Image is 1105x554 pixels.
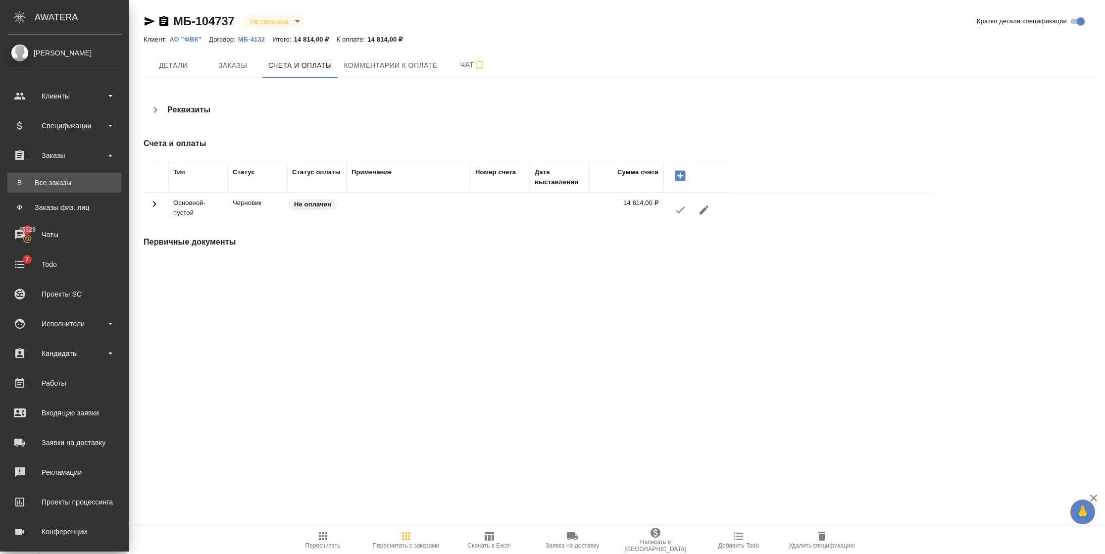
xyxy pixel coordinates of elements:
[2,401,126,425] a: Входящие заявки
[168,193,228,228] td: Основной-пустой
[7,495,121,509] div: Проекты процессинга
[467,542,510,549] span: Скачать в Excel
[173,167,185,177] div: Тип
[617,167,658,177] div: Сумма счета
[589,193,663,228] td: 14 814,00 ₽
[209,59,256,72] span: Заказы
[7,198,121,217] a: ФЗаказы физ. лиц
[173,14,235,28] a: МБ-104737
[158,15,170,27] button: Скопировать ссылку
[268,59,332,72] span: Счета и оплаты
[780,526,863,554] button: Удалить спецификацию
[233,167,255,177] div: Статус
[248,17,292,26] button: Не оплачена
[144,36,169,43] p: Клиент:
[2,460,126,485] a: Рекламации
[12,202,116,212] div: Заказы физ. лиц
[367,36,410,43] p: 14 814,00 ₽
[614,526,697,554] button: Написать в [GEOGRAPHIC_DATA]
[7,227,121,242] div: Чаты
[19,254,35,264] span: 7
[238,35,272,43] a: МБ-4132
[7,48,121,58] div: [PERSON_NAME]
[668,167,692,184] button: Создать счет на предоплату
[668,198,692,222] button: К выставлению
[474,59,486,71] svg: Подписаться
[7,173,121,193] a: ВВсе заказы
[2,490,126,514] a: Проекты процессинга
[13,225,42,235] span: 45329
[789,542,854,549] span: Удалить спецификацию
[7,405,121,420] div: Входящие заявки
[233,198,282,208] p: Можно менять сумму счета, создавать счет на предоплату, вносить изменения и пересчитывать специю
[977,16,1067,26] span: Кратко детали спецификации
[718,542,759,549] span: Добавить Todo
[149,204,160,211] span: Toggle Row Expanded
[2,371,126,396] a: Работы
[2,252,126,277] a: 7Todo
[294,36,337,43] p: 14 814,00 ₽
[150,59,197,72] span: Детали
[535,167,584,187] div: Дата выставления
[475,167,516,177] div: Номер счета
[620,539,691,553] span: Написать в [GEOGRAPHIC_DATA]
[344,59,438,72] span: Комментарии к оплате
[167,104,210,116] h4: Реквизиты
[281,526,364,554] button: Пересчитать
[7,524,121,539] div: Конференции
[7,118,121,133] div: Спецификации
[2,519,126,544] a: Конференции
[243,15,303,28] div: Не оплачена
[7,435,121,450] div: Заявки на доставку
[7,287,121,302] div: Проекты SC
[292,167,341,177] div: Статус оплаты
[2,430,126,455] a: Заявки на доставку
[448,526,531,554] button: Скачать в Excel
[238,36,272,43] p: МБ-4132
[7,89,121,103] div: Клиенты
[7,346,121,361] div: Кандидаты
[352,167,392,177] div: Примечание
[144,236,777,248] h4: Первичные документы
[2,222,126,247] a: 45329Чаты
[531,526,614,554] button: Заявка на доставку
[169,36,209,43] p: АО "ФВК"
[2,282,126,306] a: Проекты SC
[12,178,116,188] div: Все заказы
[144,138,777,150] h4: Счета и оплаты
[692,198,716,222] button: Редактировать
[1070,500,1095,524] button: 🙏
[209,36,238,43] p: Договор:
[272,36,294,43] p: Итого:
[305,542,341,549] span: Пересчитать
[144,15,155,27] button: Скопировать ссылку для ЯМессенджера
[337,36,368,43] p: К оплате:
[169,35,209,43] a: АО "ФВК"
[697,526,780,554] button: Добавить Todo
[7,257,121,272] div: Todo
[449,59,497,71] span: Чат
[372,542,439,549] span: Пересчитать с заказами
[7,465,121,480] div: Рекламации
[294,200,331,209] p: Не оплачен
[546,542,599,549] span: Заявка на доставку
[364,526,448,554] button: Пересчитать с заказами
[7,376,121,391] div: Работы
[1074,502,1091,522] span: 🙏
[35,7,129,27] div: AWATERA
[7,148,121,163] div: Заказы
[7,316,121,331] div: Исполнители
